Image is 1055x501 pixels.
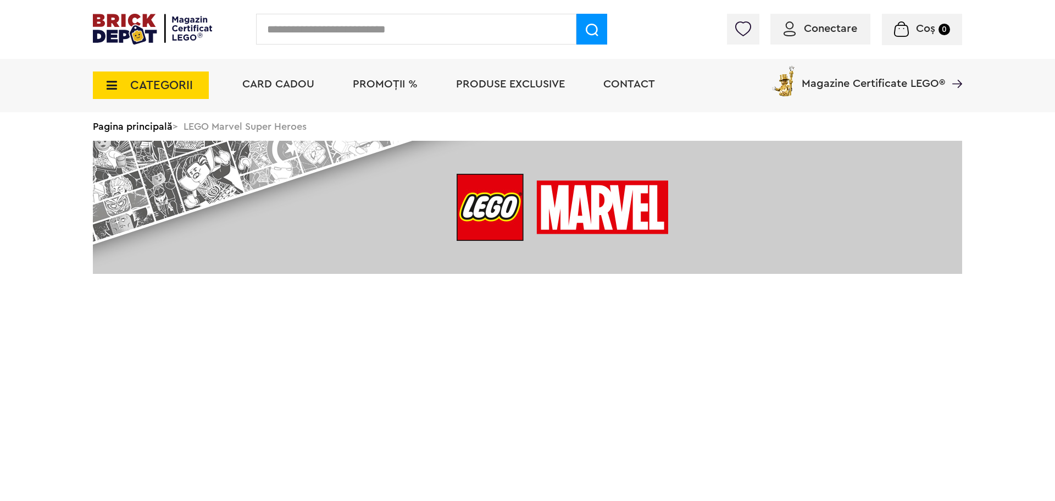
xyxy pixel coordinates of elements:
img: LEGO Marvel Super Heroes [93,141,962,274]
span: CATEGORII [130,79,193,91]
div: > LEGO Marvel Super Heroes [93,112,962,141]
span: Conectare [804,23,857,34]
a: Card Cadou [242,79,314,90]
a: Conectare [784,23,857,34]
span: Coș [916,23,935,34]
a: Contact [603,79,655,90]
span: Magazine Certificate LEGO® [802,64,945,89]
a: Pagina principală [93,122,173,131]
a: Produse exclusive [456,79,565,90]
small: 0 [939,24,950,35]
a: PROMOȚII % [353,79,418,90]
a: Magazine Certificate LEGO® [945,64,962,75]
